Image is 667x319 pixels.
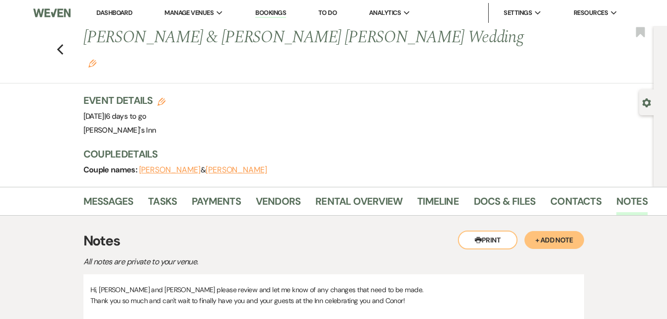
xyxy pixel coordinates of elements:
h3: Couple Details [83,147,640,161]
h1: [PERSON_NAME] & [PERSON_NAME] [PERSON_NAME] Wedding [83,26,528,73]
button: Open lead details [642,97,651,107]
button: + Add Note [524,231,584,249]
a: Payments [192,193,241,215]
h3: Notes [83,231,584,251]
span: [PERSON_NAME]'s Inn [83,125,156,135]
a: Docs & Files [474,193,535,215]
img: Weven Logo [33,2,71,23]
p: All notes are private to your venue. [83,255,431,268]
span: & [139,165,267,175]
a: Tasks [148,193,177,215]
a: Notes [616,193,648,215]
a: Timeline [417,193,459,215]
span: | [104,111,147,121]
p: Hi, [PERSON_NAME] and [PERSON_NAME] please review and let me know of any changes that need to be ... [90,284,577,295]
span: 6 days to go [106,111,146,121]
button: [PERSON_NAME] [206,166,267,174]
span: Couple names: [83,164,139,175]
a: Contacts [550,193,601,215]
a: Vendors [256,193,300,215]
a: Messages [83,193,134,215]
p: Thank you so much and can't wait to finally have you and your guests at the Inn celebrating you a... [90,295,577,306]
a: Dashboard [96,8,132,17]
span: Resources [574,8,608,18]
span: Analytics [369,8,401,18]
a: Rental Overview [315,193,402,215]
a: To Do [318,8,337,17]
span: Manage Venues [164,8,214,18]
span: [DATE] [83,111,147,121]
h3: Event Details [83,93,166,107]
button: Print [458,231,518,249]
a: Bookings [255,8,286,18]
button: [PERSON_NAME] [139,166,201,174]
button: Edit [88,59,96,68]
span: Settings [504,8,532,18]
